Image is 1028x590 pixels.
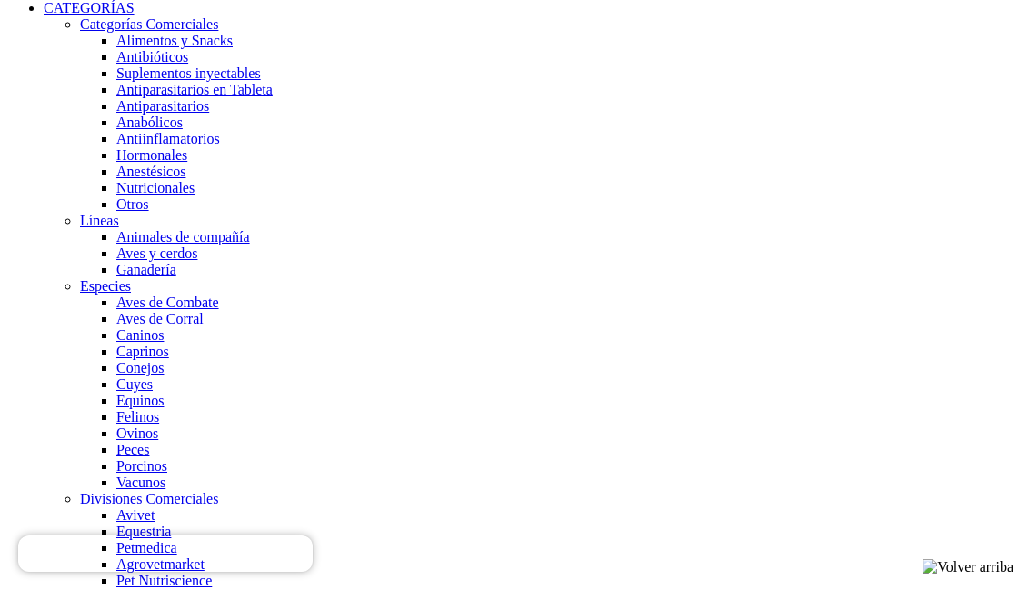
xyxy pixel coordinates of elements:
[80,16,218,32] a: Categorías Comerciales
[116,65,261,81] a: Suplementos inyectables
[116,98,209,114] a: Antiparasitarios
[116,180,195,195] a: Nutricionales
[116,262,176,277] a: Ganadería
[116,245,197,261] a: Aves y cerdos
[116,82,273,97] a: Antiparasitarios en Tableta
[116,311,204,326] a: Aves de Corral
[18,535,313,572] iframe: Brevo live chat
[116,295,219,310] a: Aves de Combate
[116,507,155,523] a: Avivet
[116,458,167,474] a: Porcinos
[116,229,250,245] a: Animales de compañía
[116,196,149,212] a: Otros
[116,475,165,490] a: Vacunos
[116,573,212,588] a: Pet Nutriscience
[80,491,218,506] a: Divisiones Comerciales
[116,164,185,179] a: Anestésicos
[116,33,233,48] a: Alimentos y Snacks
[116,115,183,130] a: Anabólicos
[116,360,164,375] a: Conejos
[923,559,1013,575] img: Volver arriba
[116,147,187,163] a: Hormonales
[116,409,159,425] a: Felinos
[116,344,169,359] a: Caprinos
[116,393,164,408] a: Equinos
[116,49,188,65] a: Antibióticos
[116,376,153,392] a: Cuyes
[80,213,119,228] a: Líneas
[116,131,220,146] a: Antiinflamatorios
[116,327,164,343] a: Caninos
[80,278,131,294] a: Especies
[116,442,149,457] a: Peces
[116,425,158,441] a: Ovinos
[116,524,171,539] a: Equestria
